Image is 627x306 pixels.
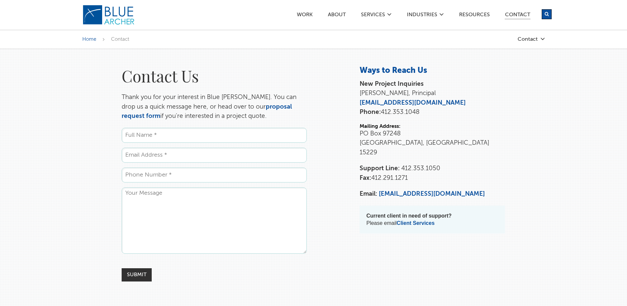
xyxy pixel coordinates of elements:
[379,191,485,197] a: [EMAIL_ADDRESS][DOMAIN_NAME]
[82,37,96,42] a: Home
[360,129,505,158] p: PO Box 97248 [GEOGRAPHIC_DATA], [GEOGRAPHIC_DATA] 15229
[360,175,371,181] strong: Fax:
[360,124,401,129] strong: Mailing Address:
[360,66,505,76] h3: Ways to Reach Us
[122,168,307,182] input: Phone Number *
[401,165,440,172] span: 412.353.1050
[122,93,307,121] p: Thank you for your interest in Blue [PERSON_NAME]. You can drop us a quick message here, or head ...
[360,165,400,172] strong: Support Line:
[360,81,424,87] strong: New Project Inquiries
[111,37,129,42] span: Contact
[459,12,490,19] a: Resources
[328,12,346,19] a: ABOUT
[361,12,385,19] a: SERVICES
[407,12,438,19] a: Industries
[366,213,451,219] strong: Current client in need of support?
[360,191,377,197] strong: Email:
[397,220,435,226] a: Client Services
[296,12,313,19] a: Work
[122,66,307,86] h1: Contact Us
[360,79,505,117] p: [PERSON_NAME], Principal 412.353.1048
[360,164,505,183] p: 412.291.1271
[82,5,135,25] img: Blue Archer Logo
[505,12,530,20] a: Contact
[366,212,498,227] p: Please email
[360,109,381,115] strong: Phone:
[122,148,307,163] input: Email Address *
[360,100,466,106] a: [EMAIL_ADDRESS][DOMAIN_NAME]
[479,36,545,42] a: Contact
[122,268,152,281] input: Submit
[122,128,307,143] input: Full Name *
